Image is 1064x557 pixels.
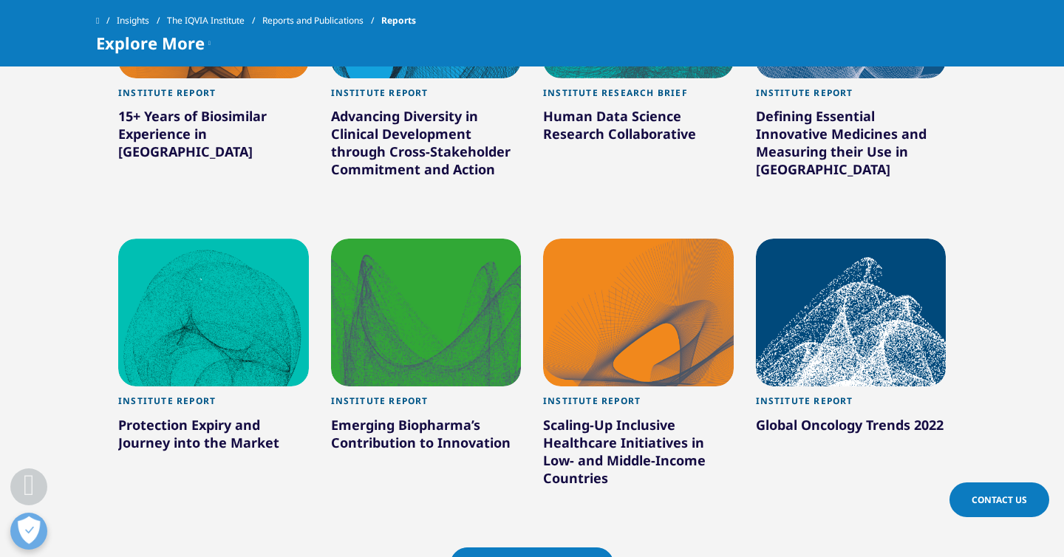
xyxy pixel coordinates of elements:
a: Institute Report Advancing Diversity in Clinical Development through Cross-Stakeholder Commitment... [331,78,522,216]
div: Scaling-Up Inclusive Healthcare Initiatives in Low- and Middle-Income Countries [543,416,734,493]
button: Open Preferences [10,513,47,550]
a: Institute Report Scaling-Up Inclusive Healthcare Initiatives in Low- and Middle-Income Countries [543,386,734,524]
div: 15+ Years of Biosimilar Experience in [GEOGRAPHIC_DATA] [118,107,309,166]
a: Institute Report Protection Expiry and Journey into the Market [118,386,309,489]
a: Institute Report Defining Essential Innovative Medicines and Measuring their Use in [GEOGRAPHIC_D... [756,78,947,216]
a: Contact Us [949,482,1049,517]
div: Protection Expiry and Journey into the Market [118,416,309,457]
a: The IQVIA Institute [167,7,262,34]
span: Contact Us [972,493,1027,506]
div: Institute Report [756,87,947,107]
div: Institute Report [331,87,522,107]
span: Explore More [96,34,205,52]
a: Reports and Publications [262,7,381,34]
div: Advancing Diversity in Clinical Development through Cross-Stakeholder Commitment and Action [331,107,522,184]
span: Reports [381,7,416,34]
div: Institute Report [331,395,522,415]
div: Human Data Science Research Collaborative [543,107,734,148]
div: Defining Essential Innovative Medicines and Measuring their Use in [GEOGRAPHIC_DATA] [756,107,947,184]
div: Emerging Biopharma’s Contribution to Innovation [331,416,522,457]
div: Institute Report [118,87,309,107]
a: Institute Research Brief Human Data Science Research Collaborative [543,78,734,181]
div: Institute Research Brief [543,87,734,107]
a: Institute Report Global Oncology Trends 2022 [756,386,947,471]
a: Insights [117,7,167,34]
a: Institute Report Emerging Biopharma’s Contribution to Innovation [331,386,522,489]
div: Global Oncology Trends 2022 [756,416,947,440]
div: Institute Report [756,395,947,415]
div: Institute Report [543,395,734,415]
a: Institute Report 15+ Years of Biosimilar Experience in [GEOGRAPHIC_DATA] [118,78,309,199]
div: Institute Report [118,395,309,415]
